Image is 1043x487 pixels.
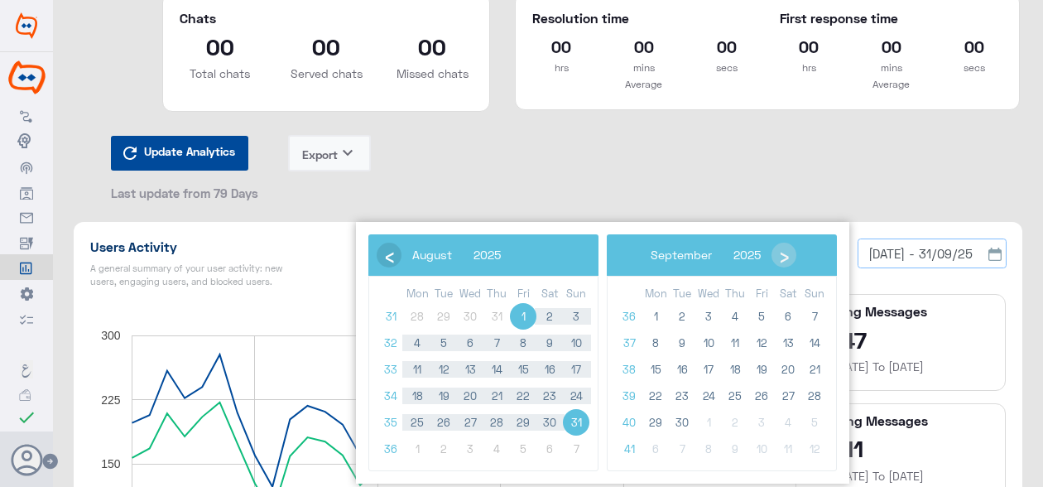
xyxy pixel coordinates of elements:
[483,303,510,330] span: 31
[457,436,483,462] span: 3
[771,243,796,268] span: ›
[377,243,401,268] button: ‹
[101,393,121,407] text: 225
[651,248,712,262] span: September
[111,136,248,171] button: Update Analytics
[430,409,457,436] span: 26
[695,285,722,303] th: weekday
[780,60,838,76] p: hrs
[563,436,589,462] span: 7
[401,243,463,268] button: August
[16,12,37,39] img: Widebot Logo
[536,383,563,409] span: 23
[510,383,536,409] span: 22
[801,330,828,356] span: 14
[858,239,1007,268] input: From : To
[669,330,695,356] span: 9
[563,409,589,436] span: 31
[90,262,310,288] h5: A general summary of your user activity: new users, engaging users, and blocked users.
[733,248,761,262] span: 2025
[563,356,589,383] span: 17
[805,303,997,320] h5: Incoming Messages
[532,76,755,93] p: Average
[404,356,430,383] span: 11
[11,444,42,475] button: Avatar
[805,468,997,485] h6: from [DATE] To [DATE]
[748,383,775,409] span: 26
[404,409,430,436] span: 25
[695,330,722,356] span: 10
[805,326,997,353] h2: 41947
[180,33,261,60] h2: 00
[748,356,775,383] span: 19
[669,356,695,383] span: 16
[377,356,404,383] span: 33
[616,303,642,330] span: 36
[483,285,510,303] th: weekday
[457,356,483,383] span: 13
[945,60,1003,76] p: secs
[616,383,642,409] span: 39
[483,409,510,436] span: 28
[536,436,563,462] span: 6
[775,330,801,356] span: 13
[288,135,371,171] button: Exportkeyboard_arrow_down
[532,10,755,27] h5: Resolution time
[377,409,404,436] span: 35
[532,60,590,76] p: hrs
[669,285,695,303] th: weekday
[805,412,997,429] h5: Outgoing Messages
[563,285,589,303] th: weekday
[8,59,46,96] img: 118748111652893
[536,285,563,303] th: weekday
[698,33,756,60] h2: 00
[616,409,642,436] span: 40
[801,285,828,303] th: weekday
[669,409,695,436] span: 30
[404,383,430,409] span: 18
[17,407,36,427] i: check
[642,285,669,303] th: weekday
[615,33,673,60] h2: 00
[338,143,358,163] i: keyboard_arrow_down
[510,303,536,330] span: 1
[430,383,457,409] span: 19
[101,329,121,342] text: 300
[669,383,695,409] span: 23
[805,435,997,461] h2: 37811
[695,303,722,330] span: 3
[801,383,828,409] span: 28
[430,285,457,303] th: weekday
[392,65,473,82] p: Missed chats
[698,60,756,76] p: secs
[563,383,589,409] span: 24
[483,356,510,383] span: 14
[722,330,748,356] span: 11
[377,303,404,330] span: 31
[863,60,920,76] p: mins
[640,243,723,268] button: September
[101,457,121,470] text: 150
[722,303,748,330] span: 4
[483,330,510,356] span: 7
[616,356,642,383] span: 38
[863,33,920,60] h2: 00
[615,60,673,76] p: mins
[642,330,669,356] span: 8
[748,330,775,356] span: 12
[286,65,367,82] p: Served chats
[722,383,748,409] span: 25
[473,248,501,262] span: 2025
[457,330,483,356] span: 6
[536,356,563,383] span: 16
[510,409,536,436] span: 29
[722,285,748,303] th: weekday
[801,303,828,330] span: 7
[616,330,642,356] span: 37
[457,303,483,330] span: 30
[377,330,404,356] span: 32
[775,356,801,383] span: 20
[457,285,483,303] th: weekday
[180,65,261,82] p: Total chats
[510,356,536,383] span: 15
